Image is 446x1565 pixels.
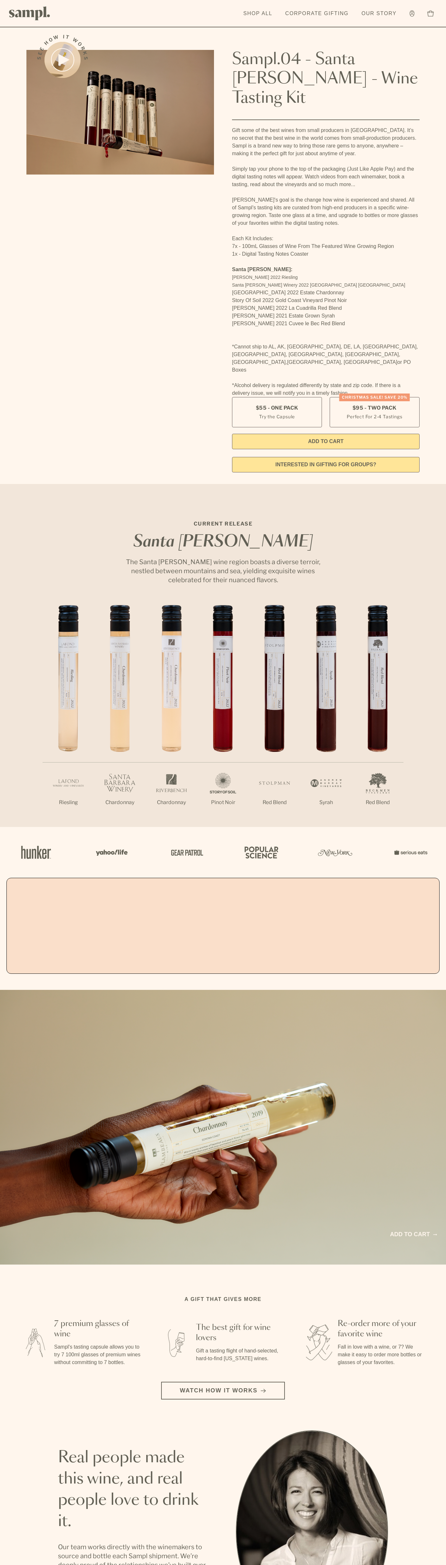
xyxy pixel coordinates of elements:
span: Santa [PERSON_NAME] Winery 2022 [GEOGRAPHIC_DATA] [GEOGRAPHIC_DATA] [232,282,405,288]
a: Shop All [240,6,276,21]
span: [PERSON_NAME] 2022 Riesling [232,275,298,280]
li: 7 / 7 [352,605,403,827]
h3: 7 premium glasses of wine [54,1319,142,1339]
small: Try the Capsule [259,413,295,420]
li: 5 / 7 [249,605,300,827]
li: 6 / 7 [300,605,352,827]
a: Corporate Gifting [282,6,352,21]
p: Red Blend [249,799,300,806]
p: Riesling [43,799,94,806]
span: , [286,359,287,365]
span: [GEOGRAPHIC_DATA], [GEOGRAPHIC_DATA] [287,359,397,365]
p: Pinot Noir [197,799,249,806]
p: Chardonnay [146,799,197,806]
span: $95 - Two Pack [353,404,397,412]
a: interested in gifting for groups? [232,457,420,472]
li: [PERSON_NAME] 2021 Estate Grown Syrah [232,312,420,320]
p: Fall in love with a wine, or 7? We make it easy to order more bottles or glasses of your favorites. [338,1343,425,1366]
button: Add to Cart [232,434,420,449]
button: See how it works [44,42,81,78]
p: Sampl's tasting capsule allows you to try 7 100ml glasses of premium wines without committing to ... [54,1343,142,1366]
li: 4 / 7 [197,605,249,827]
img: Sampl logo [9,6,50,20]
h2: A gift that gives more [185,1295,262,1303]
li: 3 / 7 [146,605,197,827]
img: Artboard_7_5b34974b-f019-449e-91fb-745f8d0877ee_x450.png [391,839,429,866]
li: [GEOGRAPHIC_DATA] 2022 Estate Chardonnay [232,289,420,297]
em: Santa [PERSON_NAME] [133,534,313,550]
img: Sampl.04 - Santa Barbara - Wine Tasting Kit [26,50,214,175]
img: Artboard_3_0b291449-6e8c-4d07-b2c2-3f3601a19cd1_x450.png [316,839,354,866]
p: Gift a tasting flight of hand-selected, hard-to-find [US_STATE] wines. [196,1347,284,1362]
img: Artboard_6_04f9a106-072f-468a-bdd7-f11783b05722_x450.png [92,839,130,866]
span: $55 - One Pack [256,404,298,412]
li: Story Of Soil 2022 Gold Coast Vineyard Pinot Noir [232,297,420,304]
p: Red Blend [352,799,403,806]
img: Artboard_4_28b4d326-c26e-48f9-9c80-911f17d6414e_x450.png [241,839,280,866]
img: Artboard_5_7fdae55a-36fd-43f7-8bfd-f74a06a2878e_x450.png [166,839,205,866]
a: Our Story [358,6,400,21]
small: Perfect For 2-4 Tastings [347,413,402,420]
img: Artboard_1_c8cd28af-0030-4af1-819c-248e302c7f06_x450.png [17,839,55,866]
li: [PERSON_NAME] 2021 Cuvee le Bec Red Blend [232,320,420,327]
div: Gift some of the best wines from small producers in [GEOGRAPHIC_DATA]. It’s no secret that the be... [232,127,420,397]
p: CURRENT RELEASE [120,520,326,528]
div: Christmas SALE! Save 20% [339,394,410,401]
li: 2 / 7 [94,605,146,827]
h1: Sampl.04 - Santa [PERSON_NAME] - Wine Tasting Kit [232,50,420,108]
h3: Re-order more of your favorite wine [338,1319,425,1339]
h3: The best gift for wine lovers [196,1323,284,1343]
h2: Real people made this wine, and real people love to drink it. [58,1447,210,1532]
a: Add to cart [390,1230,437,1239]
strong: Santa [PERSON_NAME]: [232,267,293,272]
p: The Santa [PERSON_NAME] wine region boasts a diverse terroir, nestled between mountains and sea, ... [120,557,326,584]
p: Chardonnay [94,799,146,806]
li: 1 / 7 [43,605,94,827]
li: [PERSON_NAME] 2022 La Cuadrilla Red Blend [232,304,420,312]
button: Watch how it works [161,1382,285,1399]
p: Syrah [300,799,352,806]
